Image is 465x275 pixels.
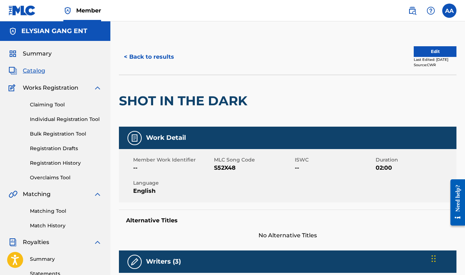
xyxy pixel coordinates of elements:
span: English [133,187,212,195]
span: Duration [376,156,455,164]
span: -- [133,164,212,172]
button: Edit [414,46,456,57]
a: Claiming Tool [30,101,102,109]
a: Registration Drafts [30,145,102,152]
a: Matching Tool [30,207,102,215]
a: Bulk Registration Tool [30,130,102,138]
span: 02:00 [376,164,455,172]
h2: SHOT IN THE DARK [119,93,251,109]
h5: Writers (3) [146,258,181,266]
a: Match History [30,222,102,229]
span: Language [133,179,212,187]
a: Public Search [405,4,419,18]
img: Royalties [9,238,17,247]
img: MLC Logo [9,5,36,16]
span: Catalog [23,67,45,75]
img: Accounts [9,27,17,36]
a: Registration History [30,159,102,167]
button: < Back to results [119,48,179,66]
span: S52X48 [214,164,293,172]
img: help [427,6,435,15]
span: MLC Song Code [214,156,293,164]
img: Works Registration [9,84,18,92]
img: search [408,6,417,15]
a: Summary [30,255,102,263]
h5: Alternative Titles [126,217,449,224]
span: Member [76,6,101,15]
div: Help [424,4,438,18]
span: Matching [23,190,51,199]
img: Top Rightsholder [63,6,72,15]
img: expand [93,238,102,247]
span: ISWC [295,156,374,164]
img: Writers [130,258,139,266]
a: Overclaims Tool [30,174,102,181]
img: expand [93,84,102,92]
img: Summary [9,49,17,58]
h5: ELYSIAN GANG ENT [21,27,87,35]
span: Member Work Identifier [133,156,212,164]
span: -- [295,164,374,172]
img: Work Detail [130,134,139,142]
div: Drag [432,248,436,269]
a: Individual Registration Tool [30,116,102,123]
span: No Alternative Titles [119,231,456,240]
iframe: Chat Widget [429,241,465,275]
div: User Menu [442,4,456,18]
a: CatalogCatalog [9,67,45,75]
img: expand [93,190,102,199]
img: Catalog [9,67,17,75]
div: Source: CWR [414,62,456,68]
span: Summary [23,49,52,58]
iframe: Resource Center [445,174,465,231]
div: Last Edited: [DATE] [414,57,456,62]
img: Matching [9,190,17,199]
h5: Work Detail [146,134,186,142]
span: Royalties [23,238,49,247]
a: SummarySummary [9,49,52,58]
span: Works Registration [23,84,78,92]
